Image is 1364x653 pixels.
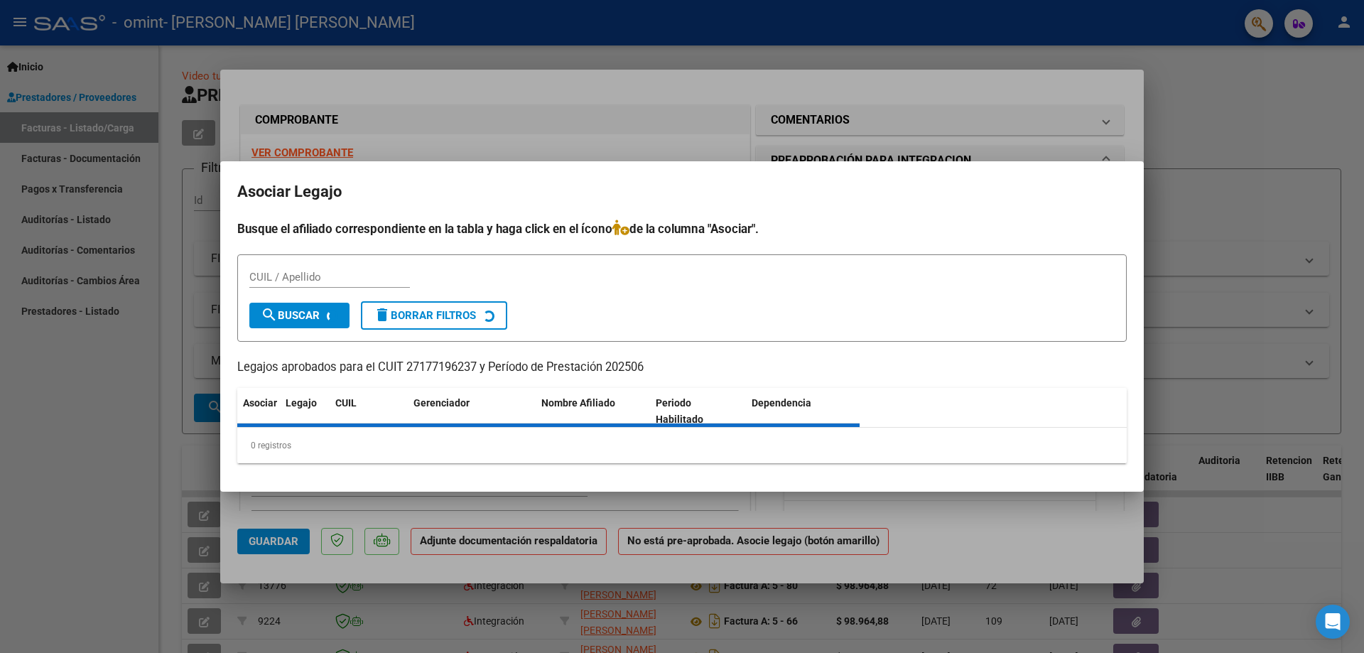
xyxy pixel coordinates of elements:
[361,301,507,330] button: Borrar Filtros
[237,220,1127,238] h4: Busque el afiliado correspondiente en la tabla y haga click en el ícono de la columna "Asociar".
[374,306,391,323] mat-icon: delete
[280,388,330,435] datatable-header-cell: Legajo
[286,397,317,409] span: Legajo
[1316,605,1350,639] div: Open Intercom Messenger
[330,388,408,435] datatable-header-cell: CUIL
[261,306,278,323] mat-icon: search
[656,397,703,425] span: Periodo Habilitado
[650,388,746,435] datatable-header-cell: Periodo Habilitado
[243,397,277,409] span: Asociar
[237,388,280,435] datatable-header-cell: Asociar
[237,359,1127,377] p: Legajos aprobados para el CUIT 27177196237 y Período de Prestación 202506
[413,397,470,409] span: Gerenciador
[249,303,350,328] button: Buscar
[752,397,811,409] span: Dependencia
[261,309,320,322] span: Buscar
[237,178,1127,205] h2: Asociar Legajo
[536,388,650,435] datatable-header-cell: Nombre Afiliado
[374,309,476,322] span: Borrar Filtros
[408,388,536,435] datatable-header-cell: Gerenciador
[746,388,860,435] datatable-header-cell: Dependencia
[237,428,1127,463] div: 0 registros
[541,397,615,409] span: Nombre Afiliado
[335,397,357,409] span: CUIL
